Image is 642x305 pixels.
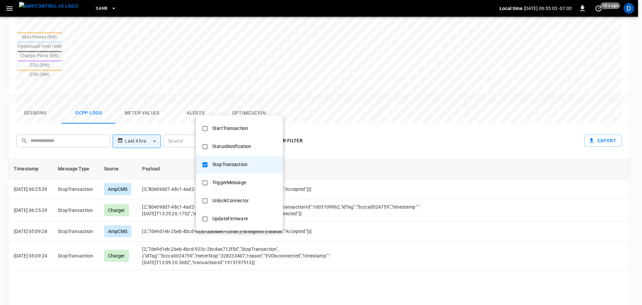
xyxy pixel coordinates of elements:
[208,140,255,153] div: StatusNotification
[208,213,252,225] div: UpdateFirmware
[208,158,251,171] div: StopTransaction
[208,176,250,189] div: TriggerMessage
[208,122,252,135] div: StartTransaction
[208,195,253,207] div: UnlockConnector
